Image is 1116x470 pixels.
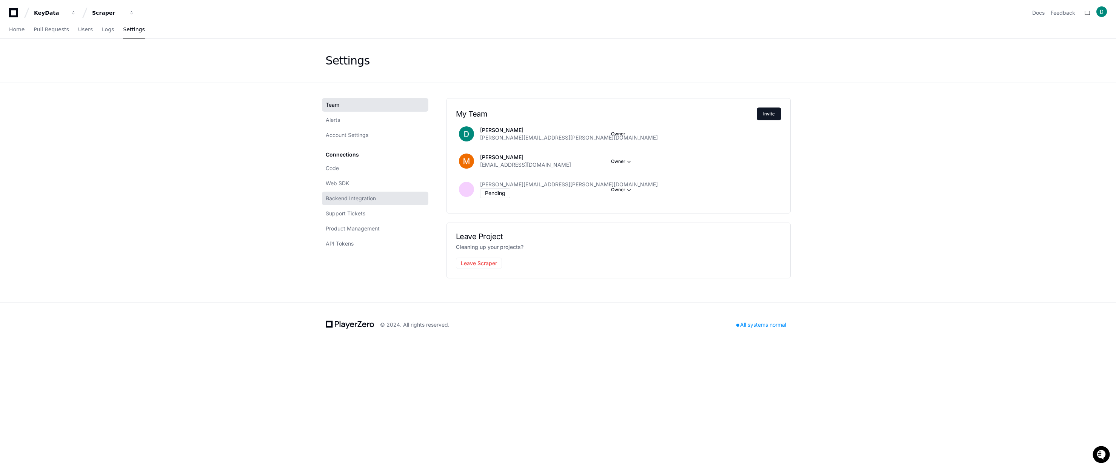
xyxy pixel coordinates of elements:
[75,79,91,85] span: Pylon
[322,161,428,175] a: Code
[456,258,502,269] button: Leave Scraper
[1092,445,1112,465] iframe: Open customer support
[326,116,340,124] span: Alerts
[322,113,428,127] a: Alerts
[757,108,781,120] button: Invite
[326,195,376,202] span: Backend Integration
[611,158,633,165] button: Owner
[326,131,368,139] span: Account Settings
[8,56,21,70] img: 1736555170064-99ba0984-63c1-480f-8ee9-699278ef63ed
[26,56,124,64] div: Start new chat
[322,207,428,220] a: Support Tickets
[123,21,145,38] a: Settings
[459,126,474,141] img: ACg8ocIv1hTECQto30UF_1qSYP2kKFLkzawXvl7gAivi8rl3MPNN=s96-c
[89,6,137,20] button: Scraper
[326,101,339,109] span: Team
[456,243,781,252] p: Cleaning up your projects?
[322,222,428,235] a: Product Management
[732,319,791,330] div: All systems normal
[1051,9,1075,17] button: Feedback
[92,9,125,17] div: Scraper
[322,98,428,112] a: Team
[322,177,428,190] a: Web SDK
[78,27,93,32] span: Users
[456,232,781,241] h2: Leave Project
[459,154,474,169] img: ACg8ocKrMVcdrioEEZk4QFGoM2iXKQnpzUKBIWn1qXYeL6xapOqOJQ=s96-c
[9,27,25,32] span: Home
[31,6,79,20] button: KeyData
[26,64,95,70] div: We're available if you need us!
[34,21,69,38] a: Pull Requests
[326,54,370,68] div: Settings
[1096,6,1107,17] img: ACg8ocIv1hTECQto30UF_1qSYP2kKFLkzawXvl7gAivi8rl3MPNN=s96-c
[322,237,428,250] a: API Tokens
[480,126,658,134] p: [PERSON_NAME]
[8,8,23,23] img: PlayerZero
[456,109,757,118] h2: My Team
[326,180,349,187] span: Web SDK
[480,188,510,198] div: Pending
[480,134,658,141] span: [PERSON_NAME][EMAIL_ADDRESS][PERSON_NAME][DOMAIN_NAME]
[123,27,145,32] span: Settings
[53,79,91,85] a: Powered byPylon
[480,161,571,169] span: [EMAIL_ADDRESS][DOMAIN_NAME]
[326,164,339,172] span: Code
[326,210,365,217] span: Support Tickets
[611,131,625,137] span: Owner
[9,21,25,38] a: Home
[480,181,658,188] span: [PERSON_NAME][EMAIL_ADDRESS][PERSON_NAME][DOMAIN_NAME]
[102,27,114,32] span: Logs
[322,128,428,142] a: Account Settings
[480,154,571,161] p: [PERSON_NAME]
[78,21,93,38] a: Users
[326,240,354,247] span: API Tokens
[8,30,137,42] div: Welcome
[326,225,380,232] span: Product Management
[322,192,428,205] a: Backend Integration
[128,58,137,68] button: Start new chat
[611,186,633,194] button: Owner
[102,21,114,38] a: Logs
[380,321,449,329] div: © 2024. All rights reserved.
[34,9,66,17] div: KeyData
[34,27,69,32] span: Pull Requests
[1032,9,1045,17] a: Docs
